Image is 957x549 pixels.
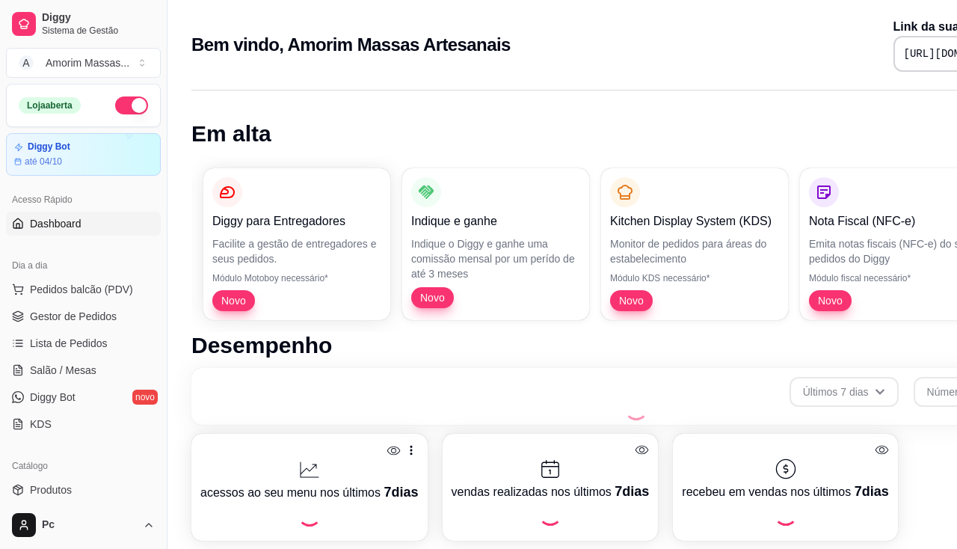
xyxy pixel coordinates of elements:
div: Loading [624,396,648,420]
div: Loading [774,502,798,526]
a: Gestor de Pedidos [6,304,161,328]
p: Módulo Motoboy necessário* [212,272,381,284]
a: Dashboard [6,212,161,236]
button: Últimos 7 dias [790,377,899,407]
div: Loading [538,502,562,526]
p: Kitchen Display System (KDS) [610,212,779,230]
span: Novo [414,290,451,305]
span: 7 dias [615,484,649,499]
button: Kitchen Display System (KDS)Monitor de pedidos para áreas do estabelecimentoMódulo KDS necessário... [601,168,788,320]
div: Amorim Massas ... [46,55,129,70]
p: acessos ao seu menu nos últimos [200,482,419,503]
span: Pc [42,518,137,532]
button: Pc [6,507,161,543]
div: Catálogo [6,454,161,478]
p: Indique e ganhe [411,212,580,230]
a: Salão / Mesas [6,358,161,382]
div: Acesso Rápido [6,188,161,212]
div: Loading [298,503,321,527]
button: Pedidos balcão (PDV) [6,277,161,301]
p: Monitor de pedidos para áreas do estabelecimento [610,236,779,266]
a: Lista de Pedidos [6,331,161,355]
article: Diggy Bot [28,141,70,153]
a: Diggy Botaté 04/10 [6,133,161,176]
p: vendas realizadas nos últimos [452,481,650,502]
button: Indique e ganheIndique o Diggy e ganhe uma comissão mensal por um perído de até 3 mesesNovo [402,168,589,320]
a: Diggy Botnovo [6,385,161,409]
button: Diggy para EntregadoresFacilite a gestão de entregadores e seus pedidos.Módulo Motoboy necessário... [203,168,390,320]
h2: Bem vindo, Amorim Massas Artesanais [191,33,511,57]
button: Select a team [6,48,161,78]
a: Produtos [6,478,161,502]
span: KDS [30,417,52,432]
span: Sistema de Gestão [42,25,155,37]
span: 7 dias [855,484,889,499]
span: 7 dias [384,485,418,500]
article: até 04/10 [25,156,62,168]
span: Produtos [30,482,72,497]
p: Diggy para Entregadores [212,212,381,230]
p: Indique o Diggy e ganhe uma comissão mensal por um perído de até 3 meses [411,236,580,281]
button: Alterar Status [115,96,148,114]
span: Pedidos balcão (PDV) [30,282,133,297]
span: Salão / Mesas [30,363,96,378]
a: KDS [6,412,161,436]
div: Dia a dia [6,254,161,277]
p: Módulo KDS necessário* [610,272,779,284]
span: Gestor de Pedidos [30,309,117,324]
a: DiggySistema de Gestão [6,6,161,42]
span: Novo [812,293,849,308]
p: Facilite a gestão de entregadores e seus pedidos. [212,236,381,266]
span: A [19,55,34,70]
span: Diggy Bot [30,390,76,405]
span: Novo [613,293,650,308]
div: Loja aberta [19,97,81,114]
span: Lista de Pedidos [30,336,108,351]
span: Diggy [42,11,155,25]
span: Novo [215,293,252,308]
span: Dashboard [30,216,81,231]
p: recebeu em vendas nos últimos [682,481,888,502]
